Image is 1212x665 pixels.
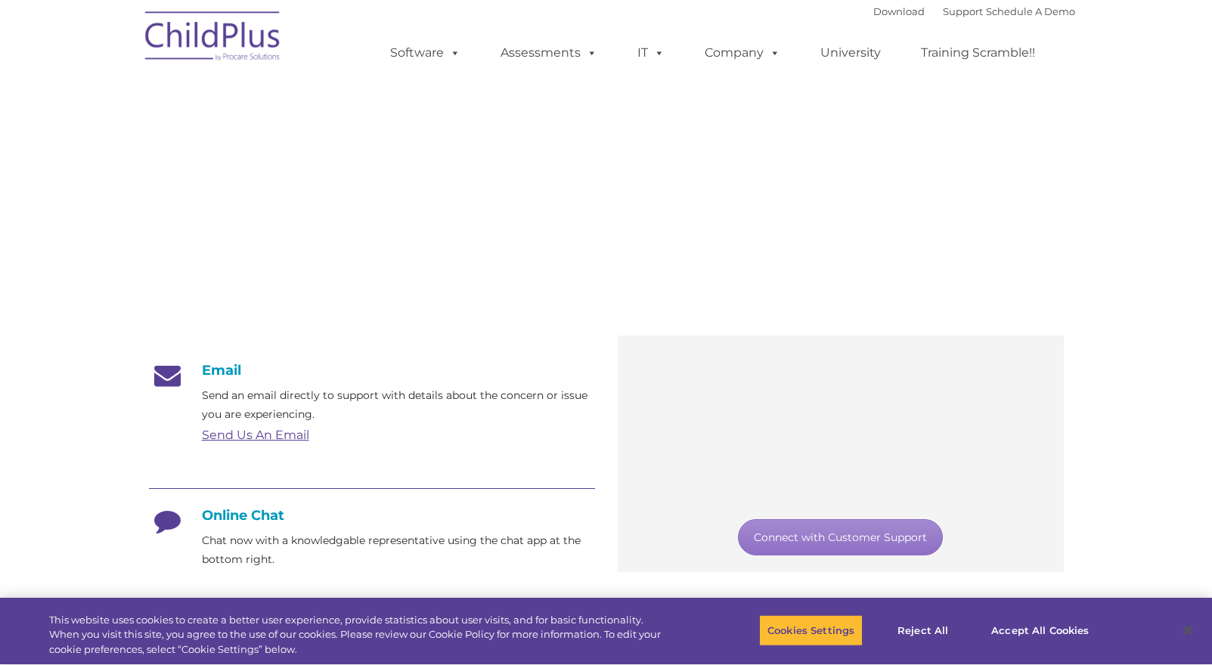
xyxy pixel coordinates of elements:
button: Accept All Cookies [983,614,1097,646]
a: University [805,38,896,68]
img: ChildPlus by Procare Solutions [138,1,289,76]
button: Reject All [876,614,970,646]
a: Download [873,5,925,17]
a: Send Us An Email [202,428,309,442]
a: Company [690,38,795,68]
a: Support [943,5,983,17]
p: Chat now with a knowledgable representative using the chat app at the bottom right. [202,531,595,569]
font: | [873,5,1075,17]
a: Software [375,38,476,68]
button: Cookies Settings [759,614,863,646]
h4: Online Chat [149,507,595,524]
a: Assessments [485,38,612,68]
button: Close [1171,614,1204,647]
a: Connect with Customer Support [738,519,943,555]
a: Training Scramble!! [906,38,1050,68]
div: This website uses cookies to create a better user experience, provide statistics about user visit... [49,613,667,657]
a: Schedule A Demo [986,5,1075,17]
h4: Email [149,362,595,379]
a: IT [622,38,680,68]
p: Send an email directly to support with details about the concern or issue you are experiencing. [202,386,595,424]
